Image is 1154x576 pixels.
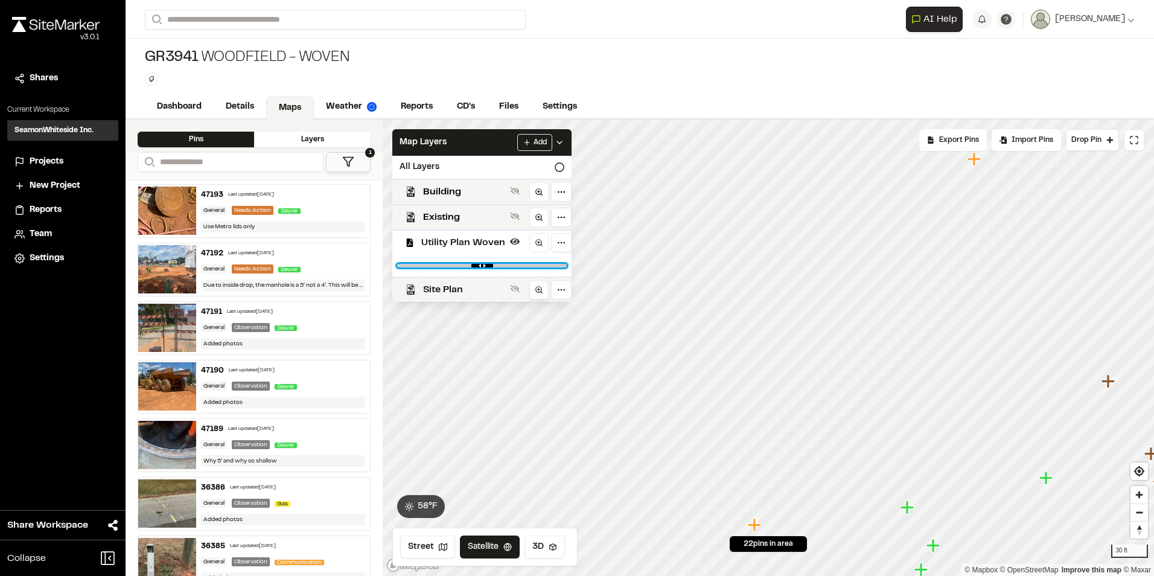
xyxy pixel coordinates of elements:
div: 47193 [201,190,223,200]
a: Zoom to layer [529,280,549,299]
span: Zoom out [1130,504,1148,521]
button: Show layer [508,209,522,223]
span: 22 pins in area [744,539,793,549]
div: General [201,323,227,332]
span: Site Plan [423,283,505,297]
a: Maxar [1123,566,1151,574]
canvas: Map [383,120,1154,576]
button: Show layer [508,281,522,296]
div: 47192 [201,248,223,259]
button: Reset bearing to north [1130,521,1148,539]
button: [PERSON_NAME] [1031,10,1135,29]
div: Observation [232,323,270,332]
button: Zoom out [1130,504,1148,521]
span: Projects [30,155,63,168]
div: Woodfield - Woven [145,48,349,68]
div: Use Metro lids only [201,221,365,232]
div: General [201,264,227,274]
button: 58°F [397,495,445,518]
a: Projects [14,155,111,168]
a: Zoom to layer [529,233,549,252]
div: Import Pins into your project [992,129,1061,151]
img: file [138,421,196,469]
span: Sewer [275,384,297,389]
span: Find my location [1130,462,1148,480]
span: Existing [423,210,505,225]
span: Drop Pin [1071,135,1101,146]
div: Last updated [DATE] [230,543,276,550]
span: Team [30,228,52,241]
div: Due to inside drop, the manhole is a 5’ not a 4’. This will be reflected on the as built. [201,280,365,291]
div: Added photos [201,338,365,350]
div: Map marker [1039,470,1055,486]
span: GR3941 [145,48,199,68]
a: New Project [14,179,111,193]
button: Drop Pin [1066,129,1119,151]
img: kml_black_icon64.png [406,284,416,295]
img: kml_black_icon64.png [406,212,416,222]
button: Satellite [460,536,520,558]
a: Zoom to layer [529,182,549,202]
img: User [1031,10,1050,29]
span: Sewer [278,267,301,272]
img: precipai.png [367,102,377,112]
button: Search [138,152,159,172]
span: Building [423,185,505,199]
img: kml_black_icon64.png [406,187,416,197]
a: Shares [14,72,111,85]
div: 47190 [201,365,224,376]
span: New Project [30,179,80,193]
img: file [138,245,196,293]
div: Map marker [926,538,942,554]
div: Last updated [DATE] [227,309,273,316]
div: Last updated [DATE] [230,484,276,491]
p: Current Workspace [7,104,118,115]
a: Maps [266,97,314,120]
div: Last updated [DATE] [228,191,274,199]
div: Needs Action [232,206,273,215]
div: Observation [232,382,270,391]
button: Search [145,10,167,30]
div: Last updated [DATE] [228,250,274,257]
span: 58 ° F [418,500,438,513]
img: rebrand.png [12,17,100,32]
span: Import Pins [1012,135,1053,146]
a: Team [14,228,111,241]
button: Hide layer [508,234,522,249]
a: Details [214,95,266,118]
div: Map marker [748,517,763,533]
div: 36386 [201,482,225,493]
img: file [138,362,196,411]
span: Sewer [275,325,297,331]
div: 36385 [201,541,225,552]
span: Export Pins [939,135,979,146]
span: Gas [275,501,290,507]
a: Reports [389,95,445,118]
a: Zoom to layer [529,208,549,227]
span: Map Layers [400,136,447,149]
div: Why 5’ and why so shallow [201,455,365,467]
div: General [201,382,227,391]
a: Settings [531,95,589,118]
span: Add [534,137,547,148]
span: Shares [30,72,58,85]
button: Street [400,536,455,558]
div: Open AI Assistant [906,7,968,32]
a: OpenStreetMap [1000,566,1059,574]
div: All Layers [392,156,572,179]
button: Zoom in [1130,486,1148,504]
a: Dashboard [145,95,214,118]
span: Reports [30,203,62,217]
div: Observation [232,557,270,566]
span: [PERSON_NAME] [1055,13,1125,26]
div: No pins available to export [919,129,987,151]
h3: SeamonWhiteside Inc. [14,125,94,136]
div: General [201,440,227,449]
img: file [138,304,196,352]
span: Collapse [7,551,46,566]
span: Sewer [278,208,301,214]
a: Mapbox [964,566,998,574]
div: General [201,499,227,508]
button: 3D [524,536,565,558]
